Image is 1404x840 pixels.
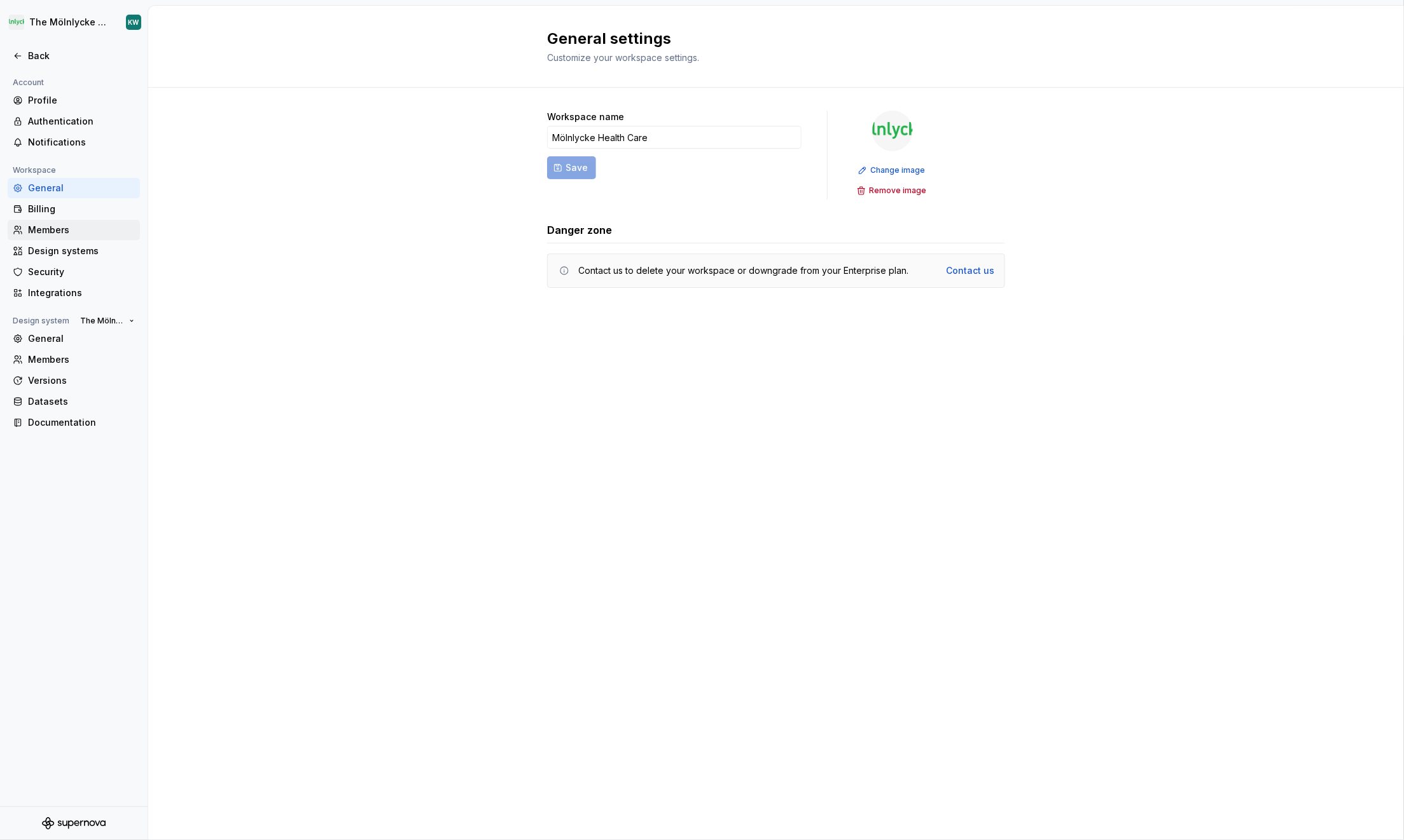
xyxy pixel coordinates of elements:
div: Integrations [28,287,135,299]
div: Workspace [8,163,61,178]
a: Billing [8,199,140,219]
h2: General settings [547,29,990,49]
span: Change image [870,165,925,175]
span: Customize your workspace settings. [547,52,699,63]
div: Security [28,266,135,278]
div: General [28,332,135,345]
a: Integrations [8,283,140,303]
h3: Danger zone [547,222,612,238]
a: General [8,178,140,198]
button: Remove image [853,182,932,200]
div: Back [28,50,135,62]
div: Profile [28,94,135,107]
div: Documentation [28,416,135,429]
a: Security [8,262,140,282]
div: Versions [28,374,135,387]
div: The Mölnlycke Experience [29,16,111,29]
a: General [8,329,140,349]
img: 91fb9bbd-befe-470e-ae9b-8b56c3f0f44a.png [872,111,913,151]
a: Back [8,46,140,66]
div: Members [28,353,135,366]
div: Billing [28,203,135,215]
div: Contact us to delete your workspace or downgrade from your Enterprise plan. [578,264,908,277]
span: Remove image [869,186,926,196]
button: Change image [854,161,931,179]
div: Account [8,75,49,90]
div: Authentication [28,115,135,128]
a: Members [8,349,140,370]
a: Notifications [8,132,140,152]
div: General [28,182,135,194]
div: KW [129,17,139,27]
a: Contact us [946,264,994,277]
a: Versions [8,370,140,391]
a: Authentication [8,111,140,132]
div: Datasets [28,395,135,408]
a: Profile [8,90,140,111]
div: Design system [8,313,74,329]
a: Documentation [8,412,140,433]
button: The Mölnlycke ExperienceKW [3,8,145,36]
div: Members [28,224,135,236]
span: The Mölnlycke Experience [80,316,124,326]
a: Members [8,220,140,240]
a: Datasets [8,391,140,412]
img: 91fb9bbd-befe-470e-ae9b-8b56c3f0f44a.png [9,15,24,30]
label: Workspace name [547,111,624,123]
div: Design systems [28,245,135,257]
div: Notifications [28,136,135,149]
svg: Supernova Logo [42,817,106,830]
a: Design systems [8,241,140,261]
